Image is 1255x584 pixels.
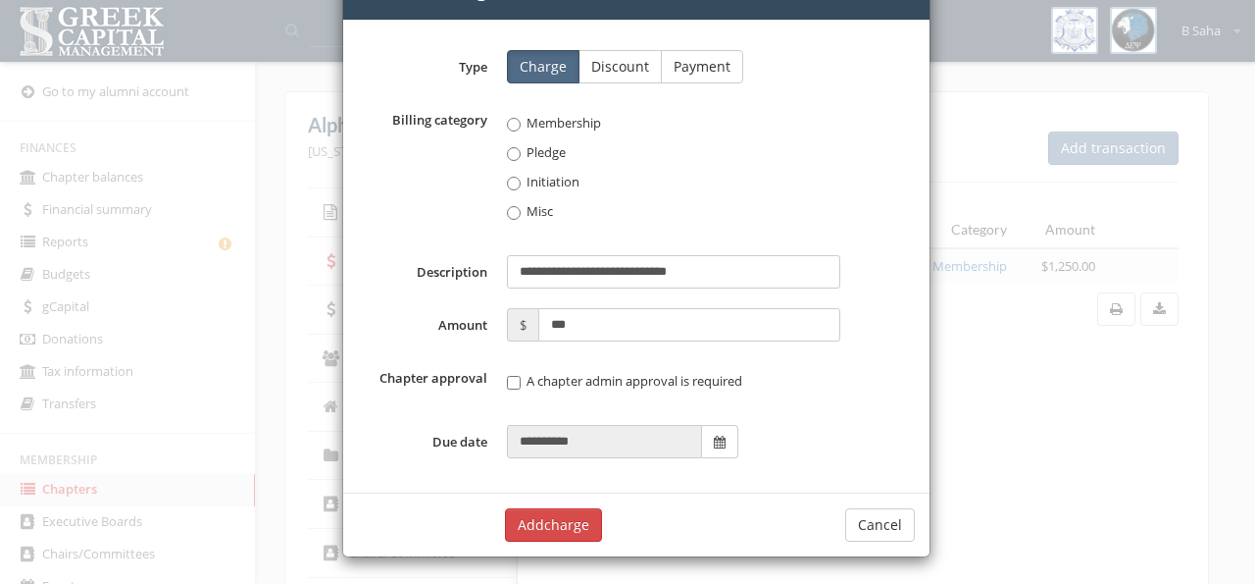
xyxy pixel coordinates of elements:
[358,425,497,458] label: Due date
[358,50,497,83] label: Type
[358,361,497,405] label: Chapter approval
[507,177,521,190] input: Initiation
[507,308,538,342] span: $
[358,308,497,342] label: Amount
[358,255,497,289] label: Description
[661,50,743,83] button: Payment
[507,201,841,221] label: Misc
[507,142,841,162] label: Pledge
[507,172,841,191] label: Initiation
[507,113,841,133] label: Membership
[507,147,521,161] input: Pledge
[578,50,662,83] button: Discount
[358,103,497,236] label: Billing category
[507,118,521,132] input: Membership
[507,50,579,83] button: Charge
[507,371,841,391] label: A chapter admin approval is required
[505,508,602,542] button: Addcharge
[507,206,521,220] input: Misc
[507,376,521,390] input: A chapter admin approval is required
[845,508,915,542] button: Cancel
